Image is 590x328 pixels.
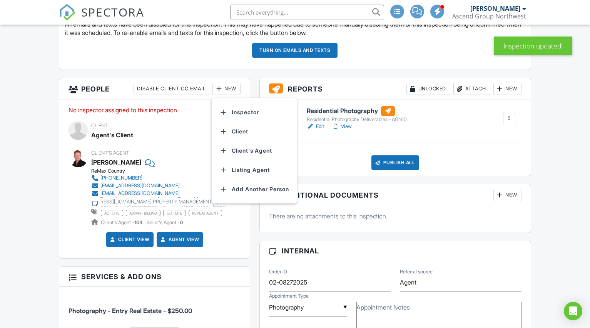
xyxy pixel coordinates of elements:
[371,155,420,170] div: Publish All
[189,210,222,216] span: repeat agent
[81,4,144,20] span: SPECTORA
[307,106,407,116] h6: Residential Photography
[230,5,384,20] input: Search everything...
[260,241,530,261] h3: Internal
[307,123,324,130] a: Edit
[59,267,250,287] h3: Services & Add ons
[147,220,183,225] span: Seller's Agent -
[91,129,133,141] div: Agent's Client
[69,106,241,114] p: No inspector assigned to this inspection
[269,293,309,300] label: Appointment Type
[400,268,433,275] label: Referral source
[470,5,520,12] div: [PERSON_NAME]
[332,123,352,130] a: View
[65,20,525,37] p: All emails and texts have been disabled for this inspection. This may have happened due to someon...
[91,157,141,168] a: [PERSON_NAME]
[101,220,144,225] span: Client's Agent -
[91,190,226,197] a: [EMAIL_ADDRESS][DOMAIN_NAME]
[356,303,410,311] label: Appointment Notes
[307,117,407,123] div: Residential Photography Deliverables - AGN10
[109,236,150,243] a: Client View
[59,4,76,21] img: The Best Home Inspection Software - Spectora
[91,123,108,128] span: Client
[100,175,142,181] div: [PHONE_NUMBER]
[101,210,123,216] span: ac - lite
[406,83,450,95] div: Unlocked
[564,302,582,320] div: Open Intercom Messenger
[180,220,183,225] strong: 0
[493,189,521,201] div: New
[269,212,521,220] p: There are no attachments to this inspection.
[91,150,129,156] span: Client's Agent
[69,293,241,321] li: Service: Photography - Entry Real Estate
[100,186,226,217] div: BILLING ADMIN - Invoices to [EMAIL_ADDRESS][DOMAIN_NAME] LISTING ADMIN - [PERSON_NAME] [EMAIL_ADD...
[69,307,192,315] span: Photography - Entry Real Estate - $250.00
[59,78,250,100] h3: People
[159,236,199,243] a: Agent View
[494,37,572,55] div: Inspection updated!
[493,83,521,95] div: New
[91,168,232,174] div: ReMax Country
[452,12,526,20] div: Ascend Group Northwest
[91,182,226,190] a: [EMAIL_ADDRESS][DOMAIN_NAME]
[134,83,209,95] div: Disable Client CC Email
[134,220,142,225] strong: 104
[59,10,144,27] a: SPECTORA
[260,184,530,206] h3: Additional Documents
[212,83,241,95] div: New
[269,268,287,275] label: Order ID
[252,43,338,58] button: Turn on emails and texts
[163,210,186,216] span: cc - lite
[91,174,226,182] a: [PHONE_NUMBER]
[307,106,407,123] a: Residential Photography Residential Photography Deliverables - AGN10
[126,210,160,216] span: admin - billing
[453,83,490,95] div: Attach
[100,190,180,196] div: [EMAIL_ADDRESS][DOMAIN_NAME]
[100,183,180,189] div: [EMAIL_ADDRESS][DOMAIN_NAME]
[260,78,530,100] h3: Reports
